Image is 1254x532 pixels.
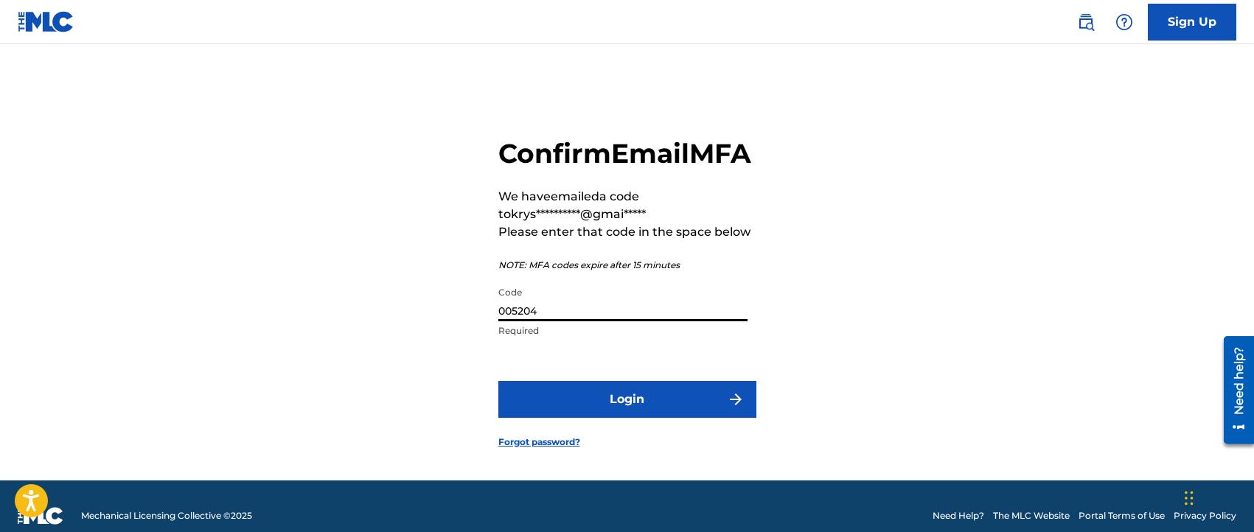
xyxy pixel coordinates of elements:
[1180,461,1254,532] iframe: Chat Widget
[498,223,756,241] p: Please enter that code in the space below
[727,391,745,408] img: f7272a7cc735f4ea7f67.svg
[498,324,748,337] p: Required
[1079,509,1165,522] a: Portal Terms of Use
[498,137,756,170] h2: Confirm Email MFA
[81,509,252,522] span: Mechanical Licensing Collective © 2025
[1115,13,1133,31] img: help
[993,509,1070,522] a: The MLC Website
[498,435,580,449] a: Forgot password?
[1071,7,1101,37] a: Public Search
[933,509,984,522] a: Need Help?
[1077,13,1095,31] img: search
[1213,330,1254,449] iframe: Resource Center
[498,259,756,272] p: NOTE: MFA codes expire after 15 minutes
[498,381,756,418] button: Login
[1174,509,1236,522] a: Privacy Policy
[1185,476,1194,520] div: Drag
[18,11,74,32] img: MLC Logo
[1110,7,1139,37] div: Help
[18,507,63,525] img: logo
[1148,4,1236,41] a: Sign Up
